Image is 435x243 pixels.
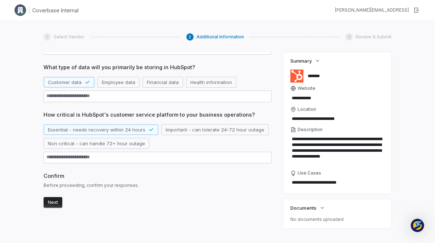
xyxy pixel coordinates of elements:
[32,7,79,14] h1: Coverbase Internal
[290,205,316,211] span: Documents
[196,34,244,40] span: Additional Information
[298,127,323,133] span: Description
[288,54,322,67] button: Summary
[43,138,149,149] button: Non-critical - can handle 72+ hour outage
[298,106,316,112] span: Location
[14,4,26,16] img: Clerk Logo
[43,111,272,118] span: How critical is HubSpot's customer service platform to your business operations?
[161,124,269,135] button: Important - can tolerate 24-72 hour outage
[298,170,321,176] span: Use Cases
[335,7,409,13] div: [PERSON_NAME][EMAIL_ADDRESS]
[356,34,391,40] span: Review & Submit
[290,93,372,103] input: Website
[43,172,272,180] span: Confirm
[43,77,95,88] button: Customer data
[43,33,51,41] div: 1
[43,183,272,188] span: Before proceeding, confirm your responses.
[290,58,311,64] span: Summary
[43,124,158,135] button: Essential - needs recovery within 24 hours
[142,77,183,88] button: Financial data
[43,63,272,71] span: What type of data will you primarily be storing in HubSpot?
[186,77,236,88] button: Health information
[290,134,384,167] textarea: Description
[290,217,384,222] p: No documents uploaded
[290,114,384,124] input: Location
[186,33,194,41] div: 2
[345,33,353,41] div: 3
[54,34,84,40] span: Select Vendor
[98,77,140,88] button: Employee data
[298,85,315,91] span: Website
[288,201,327,214] button: Documents
[290,177,384,188] textarea: Use Cases
[43,197,62,208] button: Next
